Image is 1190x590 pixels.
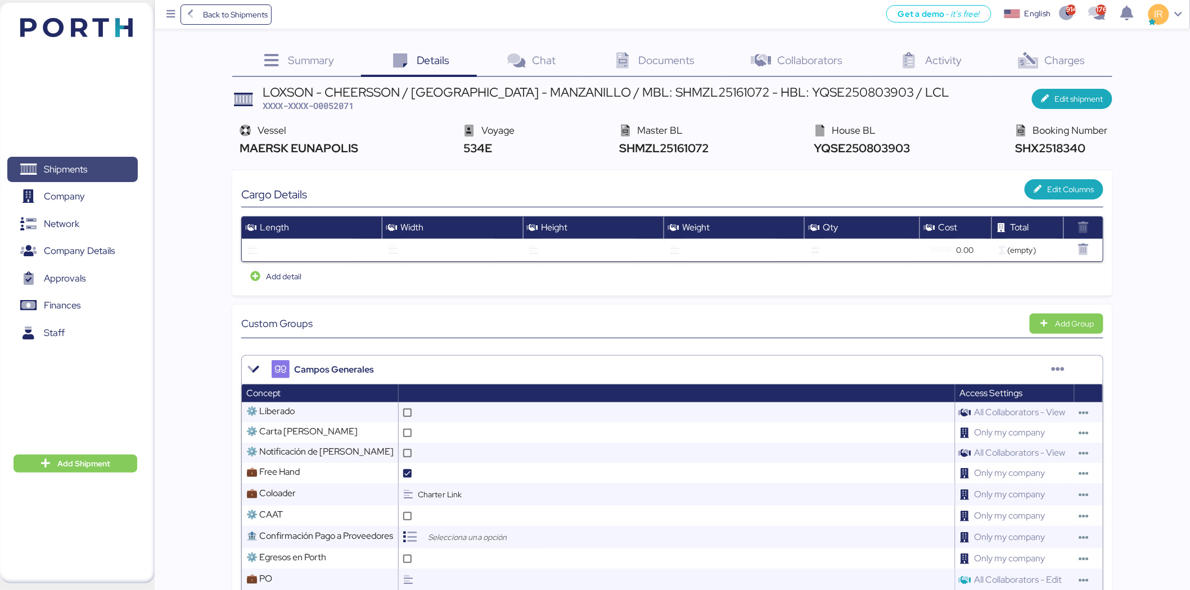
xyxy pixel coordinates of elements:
[417,53,450,67] span: Details
[263,100,354,111] span: XXXX-XXXX-O0052071
[1033,124,1108,137] span: Booking Number
[57,457,110,470] span: Add Shipment
[246,509,283,520] span: ⚙️ CAAT
[288,53,334,67] span: Summary
[7,293,138,319] a: Finances
[533,53,556,67] span: Chat
[44,243,115,259] span: Company Details
[44,270,85,287] span: Approvals
[481,124,515,137] span: Voyage
[823,221,838,233] span: Qty
[246,405,295,417] span: ⚙️ Liberado
[1025,8,1051,20] div: English
[241,316,313,331] span: Custom Groups
[44,297,80,314] span: Finances
[970,462,1050,483] span: Only my company
[44,325,65,341] span: Staff
[7,238,138,264] a: Company Details
[778,53,843,67] span: Collaborators
[616,140,709,156] span: SHMZL25161072
[7,157,138,183] a: Shipments
[1055,92,1103,106] span: Edit shipment
[246,387,281,399] span: Concept
[203,8,268,21] span: Back to Shipments
[44,188,85,205] span: Company
[161,5,181,24] button: Menu
[426,530,544,544] input: Selecciona una opción
[241,266,310,287] button: Add detail
[246,530,393,542] span: 🏦 Confirmación Pago a Proveedores
[1032,89,1112,109] button: Edit shipment
[970,569,1067,590] span: All Collaborators - Edit
[970,548,1050,569] span: Only my company
[970,422,1050,443] span: Only my company
[1012,140,1085,156] span: SHX2518340
[1010,221,1029,233] span: Total
[237,140,358,156] span: MAERSK EUNAPOLIS
[682,221,710,233] span: Weight
[7,266,138,292] a: Approvals
[970,527,1050,547] span: Only my company
[970,484,1050,505] span: Only my company
[461,140,492,156] span: 534E
[639,53,695,67] span: Documents
[400,221,423,233] span: Width
[246,425,358,437] span: ⚙️ Carta [PERSON_NAME]
[1155,7,1163,21] span: IR
[1025,179,1103,199] button: Edit Columns
[246,551,326,563] span: ⚙️ Egresos en Porth
[938,221,957,233] span: Cost
[241,188,672,201] div: Cargo Details
[926,242,956,258] button: USD($)
[246,466,300,478] span: 💼 Free Hand
[1048,183,1094,196] span: Edit Columns
[960,387,1023,399] span: Access Settings
[7,320,138,346] a: Staff
[260,221,289,233] span: Length
[931,244,952,255] span: USD($)
[811,140,910,156] span: YQSE250803903
[970,505,1050,526] span: Only my company
[832,124,876,137] span: House BL
[970,402,1070,423] span: All Collaborators - View
[44,161,87,178] span: Shipments
[246,487,296,499] span: 💼 Coloader
[7,184,138,210] a: Company
[542,221,568,233] span: Height
[7,211,138,237] a: Network
[266,270,301,283] span: Add detail
[294,363,374,376] span: Campos Generales
[181,4,272,25] a: Back to Shipments
[246,573,272,584] span: 💼 PO
[1030,314,1103,334] button: Add Group
[1056,317,1094,330] div: Add Group
[258,124,286,137] span: Vessel
[13,455,137,473] button: Add Shipment
[970,442,1070,463] span: All Collaborators - View
[926,53,962,67] span: Activity
[1045,53,1085,67] span: Charges
[44,216,79,232] span: Network
[263,86,950,98] div: LOXSON - CHEERSSON / [GEOGRAPHIC_DATA] - MANZANILLO / MBL: SHMZL25161072 - HBL: YQSE250803903 / LCL
[637,124,683,137] span: Master BL
[246,446,394,457] span: ⚙️ Notificación de [PERSON_NAME]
